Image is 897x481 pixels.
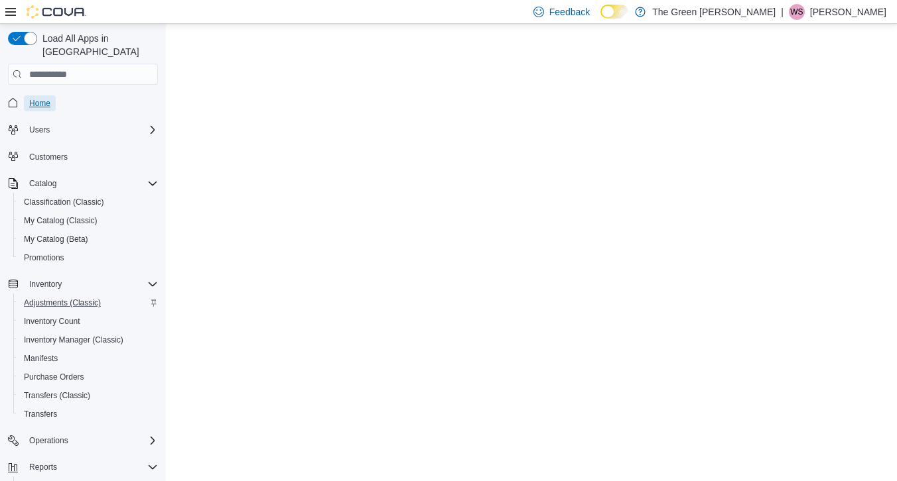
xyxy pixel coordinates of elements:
button: Manifests [13,349,163,368]
p: The Green [PERSON_NAME] [652,4,776,20]
img: Cova [27,5,86,19]
button: Reports [3,458,163,476]
button: Transfers [13,405,163,423]
span: My Catalog (Beta) [19,231,158,247]
a: Transfers (Classic) [19,388,96,403]
span: Inventory [24,276,158,292]
a: Classification (Classic) [19,194,109,210]
button: Transfers (Classic) [13,386,163,405]
div: Wesley Simpson [789,4,805,20]
p: | [781,4,784,20]
span: My Catalog (Classic) [24,215,98,226]
p: [PERSON_NAME] [810,4,886,20]
button: Inventory Count [13,312,163,331]
span: Load All Apps in [GEOGRAPHIC_DATA] [37,32,158,58]
button: Catalog [3,174,163,193]
a: Promotions [19,250,70,266]
button: Customers [3,147,163,166]
span: Catalog [24,176,158,191]
span: Inventory Manager (Classic) [24,335,123,345]
a: Inventory Count [19,313,86,329]
button: Classification (Classic) [13,193,163,211]
span: Feedback [549,5,590,19]
span: Home [24,94,158,111]
button: Operations [3,431,163,450]
span: My Catalog (Classic) [19,213,158,229]
a: Adjustments (Classic) [19,295,106,311]
a: My Catalog (Beta) [19,231,94,247]
button: Reports [24,459,62,475]
span: Reports [29,462,57,472]
span: Transfers [19,406,158,422]
a: Home [24,95,56,111]
span: Adjustments (Classic) [19,295,158,311]
button: Inventory [3,275,163,294]
input: Dark Mode [600,5,628,19]
span: Users [24,122,158,138]
span: Transfers [24,409,57,419]
span: Inventory [29,279,62,290]
span: Catalog [29,178,56,189]
span: Home [29,98,50,109]
button: Inventory Manager (Classic) [13,331,163,349]
span: Transfers (Classic) [24,390,90,401]
button: Inventory [24,276,67,292]
span: Customers [29,152,68,162]
span: Purchase Orders [19,369,158,385]
span: My Catalog (Beta) [24,234,88,244]
span: Promotions [24,252,64,263]
span: Operations [29,435,68,446]
span: WS [790,4,803,20]
span: Classification (Classic) [19,194,158,210]
span: Promotions [19,250,158,266]
button: My Catalog (Beta) [13,230,163,248]
a: Transfers [19,406,62,422]
a: Customers [24,149,73,165]
span: Adjustments (Classic) [24,297,101,308]
span: Customers [24,148,158,165]
a: Manifests [19,350,63,366]
a: Inventory Manager (Classic) [19,332,129,348]
button: Users [3,121,163,139]
span: Manifests [19,350,158,366]
span: Inventory Manager (Classic) [19,332,158,348]
span: Inventory Count [19,313,158,329]
a: Purchase Orders [19,369,90,385]
button: Purchase Orders [13,368,163,386]
button: My Catalog (Classic) [13,211,163,230]
span: Purchase Orders [24,372,84,382]
a: My Catalog (Classic) [19,213,103,229]
span: Manifests [24,353,58,364]
span: Reports [24,459,158,475]
span: Operations [24,433,158,449]
button: Users [24,122,55,138]
span: Transfers (Classic) [19,388,158,403]
button: Catalog [24,176,62,191]
span: Users [29,125,50,135]
button: Operations [24,433,74,449]
span: Inventory Count [24,316,80,327]
button: Home [3,93,163,112]
span: Classification (Classic) [24,197,104,207]
button: Promotions [13,248,163,267]
button: Adjustments (Classic) [13,294,163,312]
